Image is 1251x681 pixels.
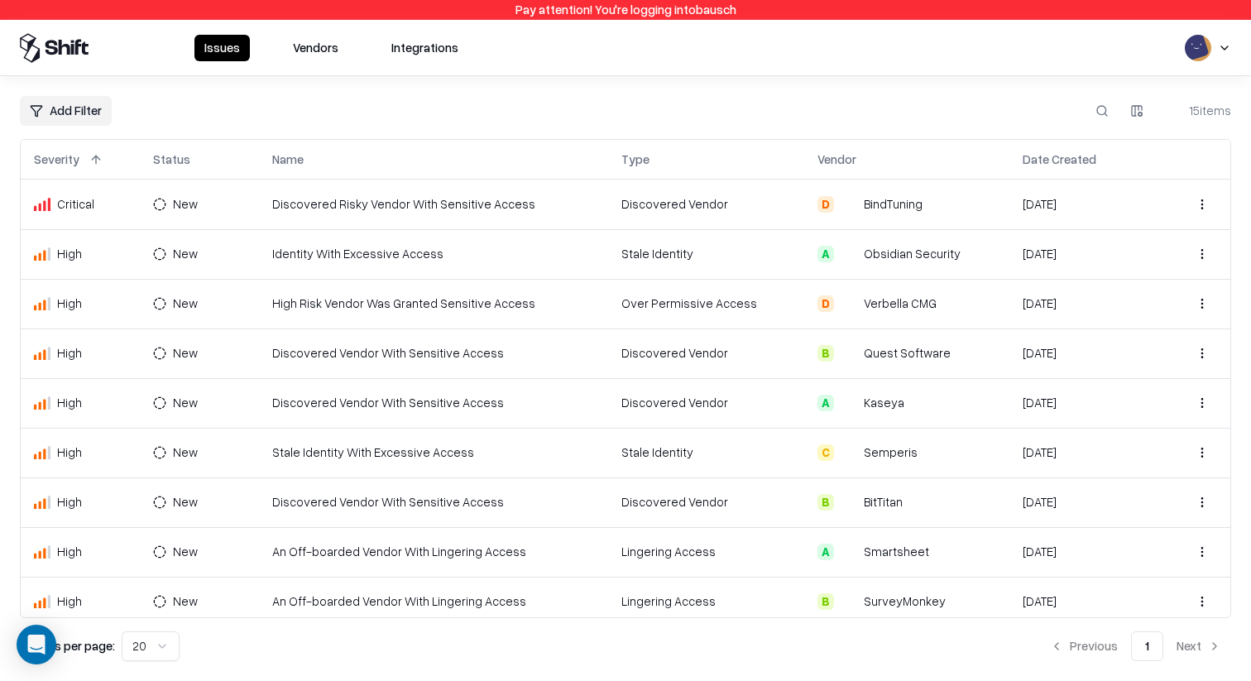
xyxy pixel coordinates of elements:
td: [DATE] [1009,527,1162,577]
div: Severity [34,151,79,168]
img: Verbella CMG [841,295,857,312]
div: B [817,494,834,511]
div: Date Created [1023,151,1096,168]
div: High [34,493,127,511]
div: New [173,295,198,312]
img: BindTuning [841,196,857,213]
td: [DATE] [1009,180,1162,229]
td: Stale Identity [608,229,804,279]
td: Lingering Access [608,577,804,626]
div: New [173,543,198,560]
button: Integrations [381,35,468,61]
div: A [817,544,834,560]
td: [DATE] [1009,378,1162,428]
td: Lingering Access [608,527,804,577]
div: High [34,592,127,610]
td: [DATE] [1009,428,1162,477]
div: High [34,394,127,411]
img: Smartsheet [841,544,857,560]
div: High [34,543,127,560]
td: [DATE] [1009,577,1162,626]
div: Name [272,151,304,168]
td: High Risk Vendor Was Granted Sensitive Access [259,279,609,329]
button: Vendors [283,35,348,61]
td: Over Permissive Access [608,279,804,329]
td: [DATE] [1009,477,1162,527]
button: Add Filter [20,96,112,126]
div: Smartsheet [864,543,929,560]
button: Issues [194,35,250,61]
div: Open Intercom Messenger [17,625,56,664]
td: Identity With Excessive Access [259,229,609,279]
td: Stale Identity With Excessive Access [259,428,609,477]
button: New [153,390,223,416]
div: SurveyMonkey [864,592,946,610]
div: New [173,195,198,213]
div: A [817,395,834,411]
div: Verbella CMG [864,295,937,312]
td: Discovered Vendor [608,329,804,378]
img: Quest Software [841,345,857,362]
img: Kaseya [841,395,857,411]
div: Semperis [864,444,918,461]
td: [DATE] [1009,329,1162,378]
p: Results per page: [20,637,115,655]
img: Obsidian Security [841,246,857,262]
div: Critical [34,195,127,213]
button: 1 [1131,631,1163,661]
td: Stale Identity [608,428,804,477]
td: Discovered Vendor [608,180,804,229]
td: Discovered Vendor With Sensitive Access [259,329,609,378]
div: D [817,196,834,213]
img: SurveyMonkey [841,593,857,610]
button: New [153,539,223,565]
div: Status [153,151,190,168]
div: New [173,344,198,362]
td: [DATE] [1009,279,1162,329]
div: High [34,344,127,362]
button: New [153,290,223,317]
div: 15 items [1165,102,1231,119]
div: High [34,295,127,312]
button: New [153,191,223,218]
div: BindTuning [864,195,923,213]
td: Discovered Vendor [608,477,804,527]
div: Obsidian Security [864,245,961,262]
div: High [34,245,127,262]
div: D [817,295,834,312]
td: Discovered Risky Vendor With Sensitive Access [259,180,609,229]
div: Vendor [817,151,856,168]
td: An Off-boarded Vendor With Lingering Access [259,577,609,626]
td: Discovered Vendor With Sensitive Access [259,477,609,527]
nav: pagination [1040,631,1231,661]
div: BitTitan [864,493,903,511]
button: New [153,241,223,267]
div: New [173,444,198,461]
td: Discovered Vendor [608,378,804,428]
div: High [34,444,127,461]
button: New [153,588,223,615]
div: New [173,592,198,610]
div: Quest Software [864,344,951,362]
td: [DATE] [1009,229,1162,279]
div: Kaseya [864,394,904,411]
div: A [817,246,834,262]
td: Discovered Vendor With Sensitive Access [259,378,609,428]
div: C [817,444,834,461]
div: B [817,593,834,610]
button: New [153,340,223,367]
div: B [817,345,834,362]
div: New [173,493,198,511]
div: New [173,245,198,262]
button: New [153,439,223,466]
div: Type [621,151,649,168]
td: An Off-boarded Vendor With Lingering Access [259,527,609,577]
button: New [153,489,223,516]
img: Semperis [841,444,857,461]
div: New [173,394,198,411]
img: BitTitan [841,494,857,511]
